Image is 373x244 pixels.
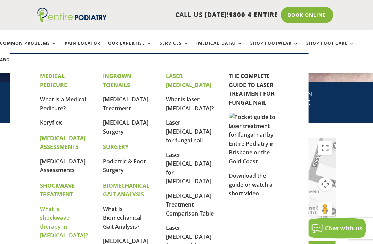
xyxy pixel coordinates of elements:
[308,218,366,239] button: Chat with us
[229,72,275,107] a: THE COMPLETE GUIDE TO LASER TREATMENT FOR FUNGAL NAIL
[318,202,332,216] button: Drag Pegman onto the map to open Street View
[40,134,86,151] strong: [MEDICAL_DATA] ASSESSMENTS
[250,41,299,56] a: Shop Footwear
[325,225,363,232] span: Chat with us
[166,192,214,217] a: [MEDICAL_DATA] Treatment Comparison Table
[37,8,107,22] img: logo (1)
[103,205,142,230] a: What Is Biomechanical Gait Analysis?
[229,172,273,197] a: Download the guide or watch a short video...
[40,119,62,126] a: Keryflex
[196,41,243,56] a: [MEDICAL_DATA]
[40,205,88,239] a: What is shockwave therapy in [MEDICAL_DATA]?
[318,177,332,191] button: Map camera controls
[229,113,279,166] img: Pocket guide to laser treatment for fungal nail by Entire Podiatry in Brisbane or the Gold Coast
[103,143,129,151] strong: SURGERY
[40,72,67,89] strong: MEDICAL PEDICURE
[306,41,355,56] a: Shop Foot Care
[37,17,107,24] a: Entire Podiatry
[166,151,212,185] a: Laser [MEDICAL_DATA] for [MEDICAL_DATA]
[40,158,86,174] a: [MEDICAL_DATA] Assessments
[103,182,150,199] strong: BIOMECHANICAL GAIT ANALYSIS
[40,182,75,199] strong: SHOCKWAVE TREATMENT
[166,119,212,144] a: Laser [MEDICAL_DATA] for fungal nail
[166,95,214,112] a: What is laser [MEDICAL_DATA]?
[103,158,146,174] a: Podiatric & Foot Surgery
[103,119,149,135] a: [MEDICAL_DATA] Surgery
[166,72,212,89] strong: LASER [MEDICAL_DATA]
[229,10,278,19] span: 1800 4 ENTIRE
[160,41,189,56] a: Services
[281,7,333,23] a: Book Online
[103,95,149,112] a: [MEDICAL_DATA] Treatment
[107,10,278,19] p: CALL US [DATE]!
[103,72,132,89] strong: INGROWN TOENAILS
[65,41,100,56] a: Pain Locator
[108,41,152,56] a: Our Expertise
[318,141,332,155] button: Toggle fullscreen view
[40,95,86,112] a: What is a Medical Pedicure?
